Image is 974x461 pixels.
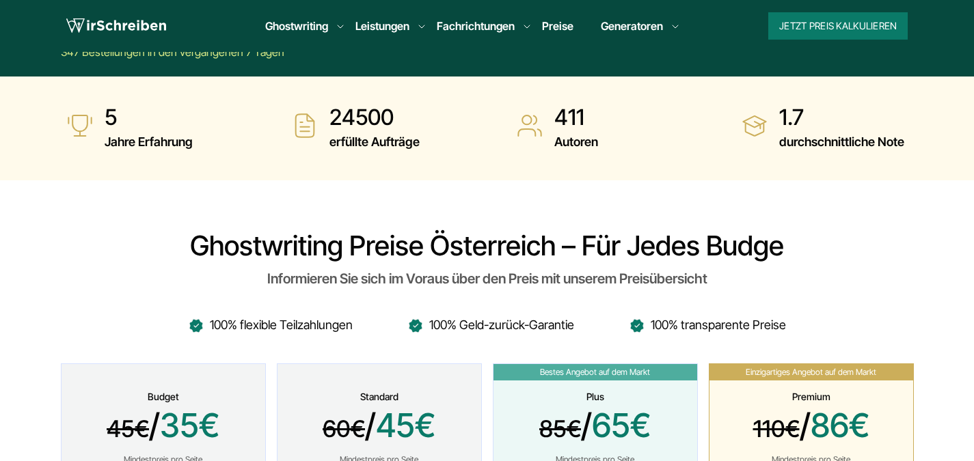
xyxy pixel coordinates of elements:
div: Standard [294,391,465,402]
span: 60€ [323,415,365,443]
img: Jahre Erfahrung [66,112,94,139]
span: 85€ [539,415,581,443]
span: / [78,406,249,448]
span: / [726,406,897,448]
span: durchschnittliche Note [779,131,904,153]
span: 35€ [160,405,219,445]
img: erfüllte Aufträge [291,112,319,139]
span: 110€ [753,415,800,443]
li: 100% flexible Teilzahlungen [188,314,353,336]
img: Autoren [516,112,543,139]
span: Jahre Erfahrung [105,131,193,153]
span: Einzigartiges Angebot auf dem Markt [709,364,913,380]
a: Preise [542,19,573,33]
span: Autoren [554,131,598,153]
span: 45€ [107,415,149,443]
a: Ghostwriting [265,18,328,34]
strong: 1.7 [779,104,904,131]
div: Premium [726,391,897,402]
a: Leistungen [355,18,409,34]
div: 347 Bestellungen in den vergangenen 7 Tagen [61,44,380,60]
li: 100% transparente Preise [629,314,786,336]
img: logo wirschreiben [66,16,166,36]
div: Plus [510,391,681,402]
a: Fachrichtungen [437,18,515,34]
span: / [510,406,681,448]
strong: 24500 [329,104,420,131]
div: Budget [78,391,249,402]
a: Generatoren [601,18,663,34]
h2: Ghostwriting Preise Österreich – für jedes Budge [61,229,914,262]
li: 100% Geld-zurück-Garantie [407,314,574,336]
span: Bestes Angebot auf dem Markt [493,364,697,380]
img: durchschnittliche Note [741,112,768,139]
strong: 411 [554,104,598,131]
span: / [294,406,465,448]
span: 65€ [592,405,651,445]
strong: 5 [105,104,193,131]
button: Jetzt Preis kalkulieren [768,12,908,40]
span: erfüllte Aufträge [329,131,420,153]
div: Informieren Sie sich im Voraus über den Preis mit unserem Preisübersicht [61,268,914,290]
span: 86€ [811,405,869,445]
span: 45€ [376,405,435,445]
